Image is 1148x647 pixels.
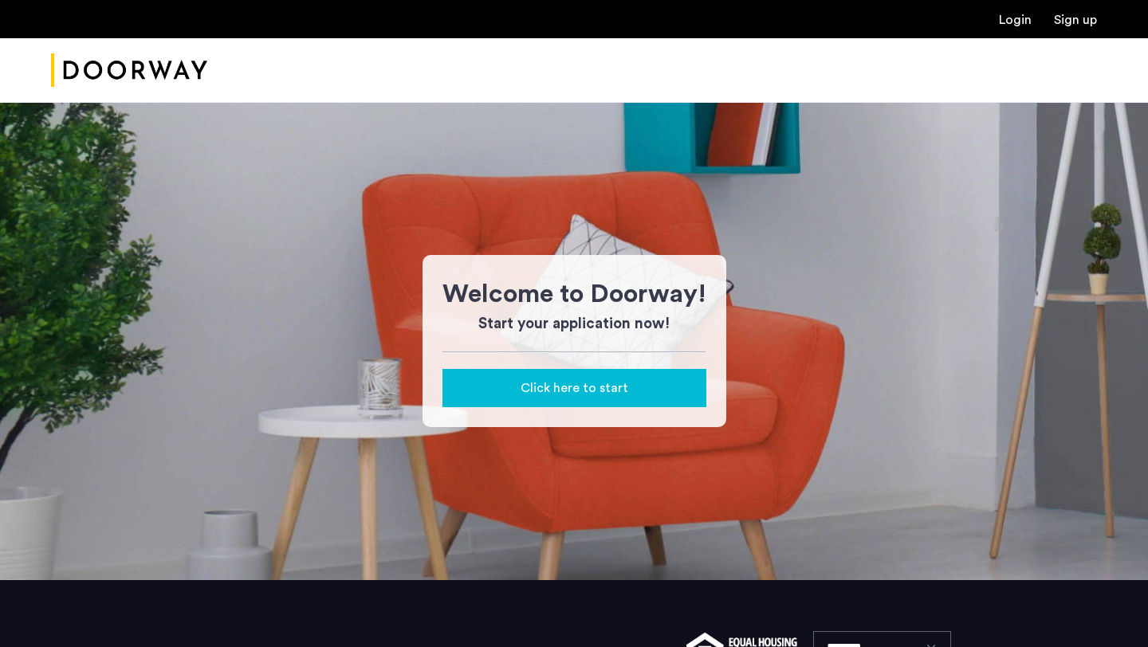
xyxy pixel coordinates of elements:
img: logo [51,41,207,100]
a: Cazamio Logo [51,41,207,100]
a: Registration [1054,14,1097,26]
a: Login [999,14,1032,26]
h1: Welcome to Doorway! [442,275,706,313]
span: Click here to start [521,378,628,398]
button: button [442,369,706,407]
h3: Start your application now! [442,313,706,335]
